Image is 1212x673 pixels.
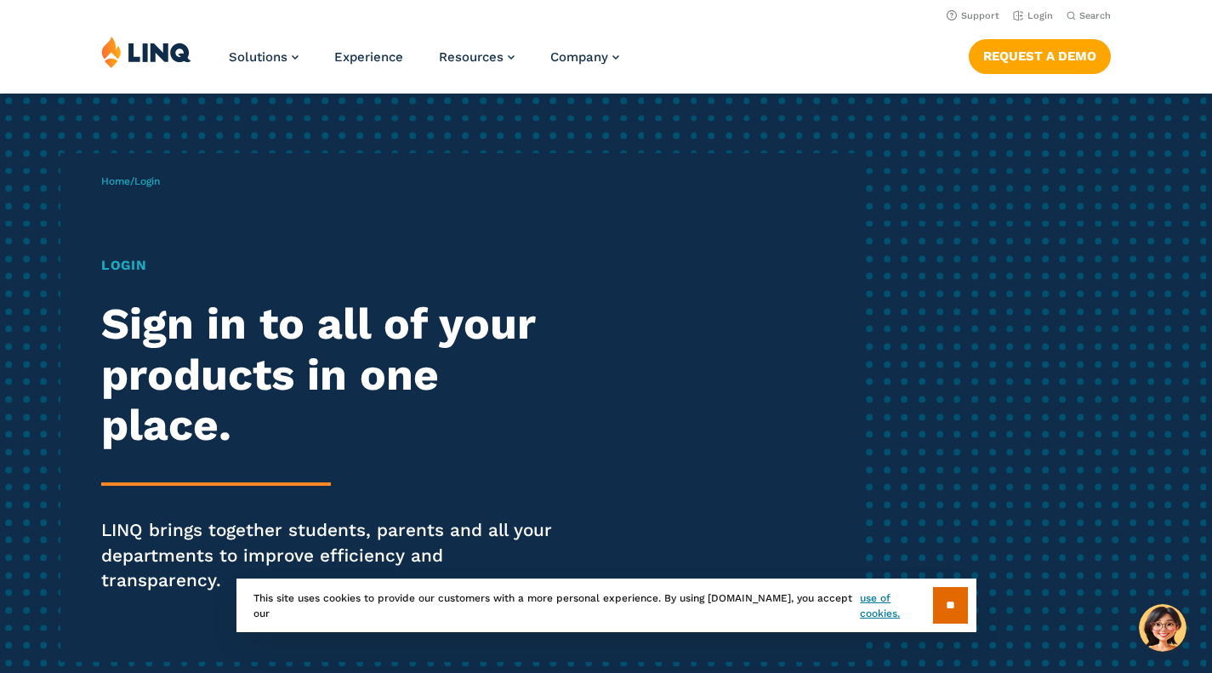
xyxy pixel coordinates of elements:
[134,175,160,187] span: Login
[860,590,932,621] a: use of cookies.
[1139,604,1186,652] button: Hello, have a question? Let’s chat.
[969,39,1111,73] a: Request a Demo
[229,49,287,65] span: Solutions
[947,10,999,21] a: Support
[969,36,1111,73] nav: Button Navigation
[439,49,504,65] span: Resources
[236,579,976,632] div: This site uses cookies to provide our customers with a more personal experience. By using [DOMAIN...
[229,36,619,92] nav: Primary Navigation
[101,255,568,276] h1: Login
[101,175,160,187] span: /
[334,49,403,65] a: Experience
[101,518,568,594] p: LINQ brings together students, parents and all your departments to improve efficiency and transpa...
[101,299,568,449] h2: Sign in to all of your products in one place.
[550,49,608,65] span: Company
[1067,9,1111,22] button: Open Search Bar
[550,49,619,65] a: Company
[439,49,515,65] a: Resources
[101,36,191,68] img: LINQ | K‑12 Software
[1013,10,1053,21] a: Login
[101,175,130,187] a: Home
[229,49,299,65] a: Solutions
[1079,10,1111,21] span: Search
